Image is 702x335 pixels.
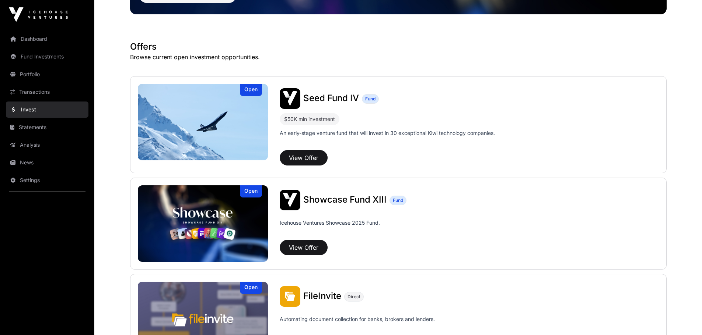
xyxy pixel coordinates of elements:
[138,185,268,262] a: Showcase Fund XIIIOpen
[303,195,387,205] a: Showcase Fund XIII
[130,41,667,53] h1: Offers
[240,84,262,96] div: Open
[138,84,268,160] img: Seed Fund IV
[6,119,88,135] a: Statements
[280,113,339,125] div: $50K min investment
[284,115,335,124] div: $50K min investment
[138,185,268,262] img: Showcase Fund XIII
[6,31,88,47] a: Dashboard
[6,154,88,171] a: News
[280,316,435,333] p: Automating document collection for banks, brokers and lenders.
[365,96,376,102] span: Fund
[303,94,359,103] a: Seed Fund IV
[280,150,328,165] button: View Offer
[6,49,88,65] a: Fund Investments
[240,185,262,197] div: Open
[280,129,495,137] p: An early-stage venture fund that will invest in 30 exceptional Kiwi technology companies.
[6,84,88,100] a: Transactions
[280,240,328,255] button: View Offer
[303,292,341,301] a: FileInvite
[665,300,702,335] iframe: Chat Widget
[280,219,380,227] p: Icehouse Ventures Showcase 2025 Fund.
[6,137,88,153] a: Analysis
[6,66,88,82] a: Portfolio
[280,190,300,210] img: Showcase Fund XIII
[9,7,68,22] img: Icehouse Ventures Logo
[130,53,667,61] p: Browse current open investment opportunities.
[6,172,88,188] a: Settings
[240,282,262,294] div: Open
[138,84,268,160] a: Seed Fund IVOpen
[303,194,387,205] span: Showcase Fund XIII
[280,286,300,307] img: FileInvite
[347,294,360,300] span: Direct
[6,101,88,118] a: Invest
[280,88,300,109] img: Seed Fund IV
[303,93,359,103] span: Seed Fund IV
[393,197,403,203] span: Fund
[303,291,341,301] span: FileInvite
